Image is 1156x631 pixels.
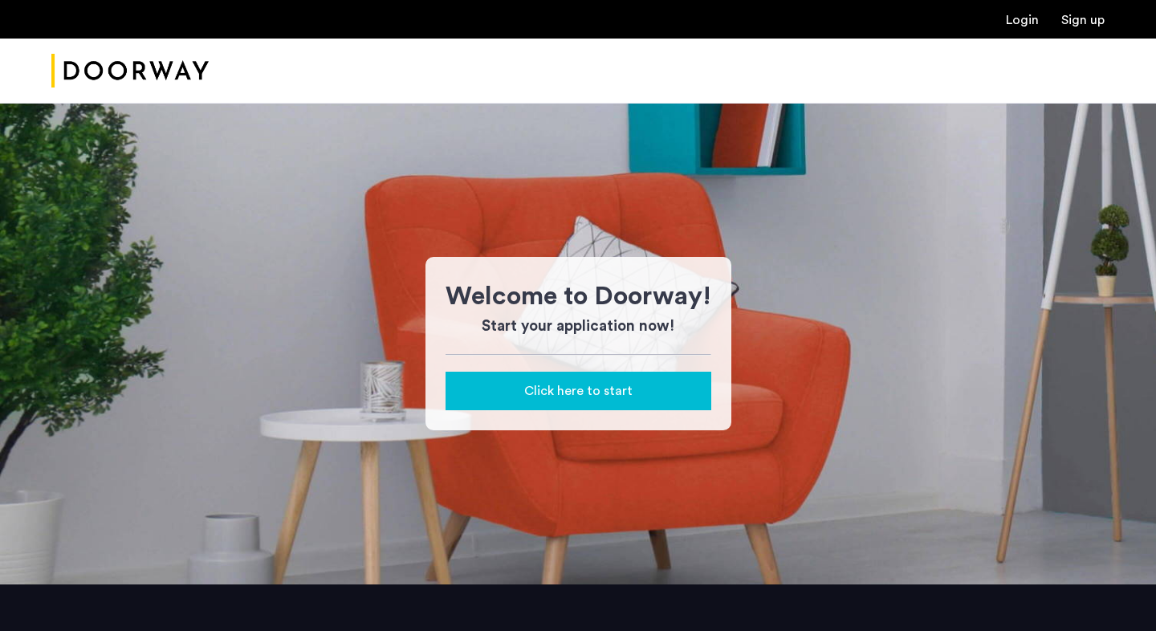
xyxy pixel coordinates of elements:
button: button [446,372,711,410]
a: Login [1006,14,1039,26]
h1: Welcome to Doorway! [446,277,711,315]
h3: Start your application now! [446,315,711,338]
span: Click here to start [524,381,633,401]
a: Cazamio Logo [51,41,209,101]
a: Registration [1061,14,1105,26]
img: logo [51,41,209,101]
